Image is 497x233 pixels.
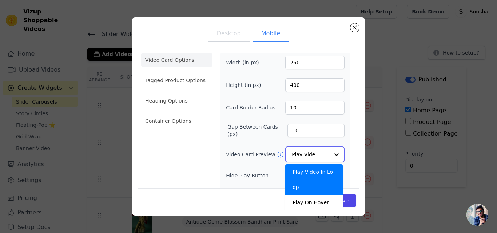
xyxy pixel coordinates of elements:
li: Container Options [141,114,212,128]
label: Hide Play Button [226,172,305,179]
li: Heading Options [141,93,212,108]
li: Tagged Product Options [141,73,212,88]
label: Height (in px) [226,81,266,89]
button: Close modal [350,23,359,32]
label: Width (in px) [226,59,266,66]
label: Video Card Preview [226,151,277,158]
a: Open chat [466,204,488,226]
button: Mobile [253,26,289,42]
li: Video Card Options [141,53,212,67]
button: Desktop [208,26,250,42]
label: Card Border Radius [226,104,275,111]
div: Play Video In Loop [285,164,343,195]
label: Gap Between Cards (px) [227,123,287,138]
div: Play On Hover [285,195,343,210]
